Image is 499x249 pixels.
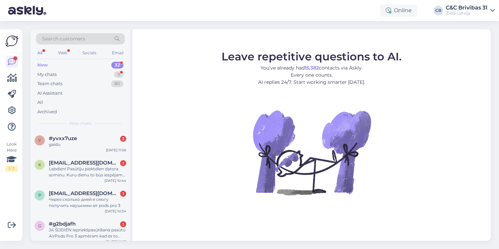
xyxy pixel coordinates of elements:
div: Socials [81,49,98,57]
div: Online [380,4,417,17]
div: 1 / 3 [5,166,18,172]
div: [DATE] 10:34 [105,209,126,214]
div: [DATE] 11:06 [106,148,126,153]
div: gaidu [49,141,126,148]
div: 80 [111,80,123,87]
div: 1 [120,191,126,197]
span: packovska.ksenija@gmail.com [49,190,119,196]
span: g [38,223,41,228]
img: Askly Logo [5,35,18,47]
div: Look Here [5,141,18,172]
div: New [37,62,48,69]
div: Email [111,49,125,57]
b: 15,382 [305,65,319,71]
div: JA ŠODIEN iepriekšpasūtīšanā pasūtu AirPods Pro 3 apmēram kad es to dabūšu [49,227,126,239]
a: C&C Brīvības 31iDeal Latvija [446,5,495,16]
div: iDeal Latvija [446,11,487,16]
span: Leave repetitive questions to AI. [222,50,402,63]
div: AI Assistant [37,90,62,97]
div: C&C Brīvības 31 [446,5,487,11]
div: Labdien! Pasūtīju piektdien datora somiņu. Kuru dienu to būs iespējams izņemt? #2000082114 [49,166,126,178]
div: Archived [37,109,57,115]
div: 3 [120,136,126,142]
div: 9 [114,71,123,78]
span: k [38,162,41,167]
span: p [38,193,41,198]
div: 1 [120,160,126,166]
span: #g2bdjafh [49,221,76,227]
div: All [36,49,44,57]
div: My chats [37,71,57,78]
div: 32 [111,62,123,69]
div: [DATE] 10:44 [104,178,126,183]
img: No Chat active [251,91,373,213]
div: Web [57,49,69,57]
div: Team chats [37,80,62,87]
span: karinashterna@gmail.com [49,160,119,166]
div: All [37,99,43,106]
div: [DATE] 10:17 [106,239,126,244]
div: Через сколько дней я смогу получить наушники air pods pro 3 [49,196,126,209]
div: 1 [120,221,126,227]
span: Search customers [42,35,85,42]
div: CB [434,6,443,15]
span: y [38,138,41,143]
span: New chats [70,120,91,127]
span: #yvxx7uze [49,135,77,141]
p: You’ve already had contacts via Askly. Every one counts. AI replies 24/7. Start working smarter [... [222,64,402,86]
